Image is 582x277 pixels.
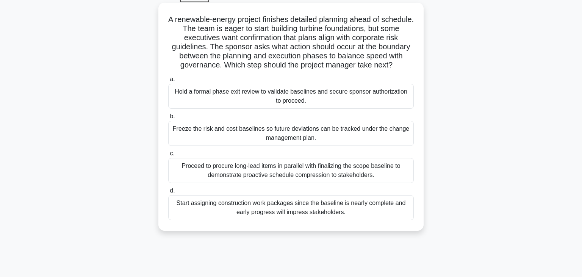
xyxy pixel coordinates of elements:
[168,195,414,220] div: Start assigning construction work packages since the baseline is nearly complete and early progre...
[170,187,175,194] span: d.
[168,121,414,146] div: Freeze the risk and cost baselines so future deviations can be tracked under the change managemen...
[168,84,414,109] div: Hold a formal phase exit review to validate baselines and secure sponsor authorization to proceed.
[167,15,415,70] h5: A renewable-energy project finishes detailed planning ahead of schedule. The team is eager to sta...
[168,158,414,183] div: Proceed to procure long-lead items in parallel with finalizing the scope baseline to demonstrate ...
[170,113,175,119] span: b.
[170,150,174,156] span: c.
[170,76,175,82] span: a.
